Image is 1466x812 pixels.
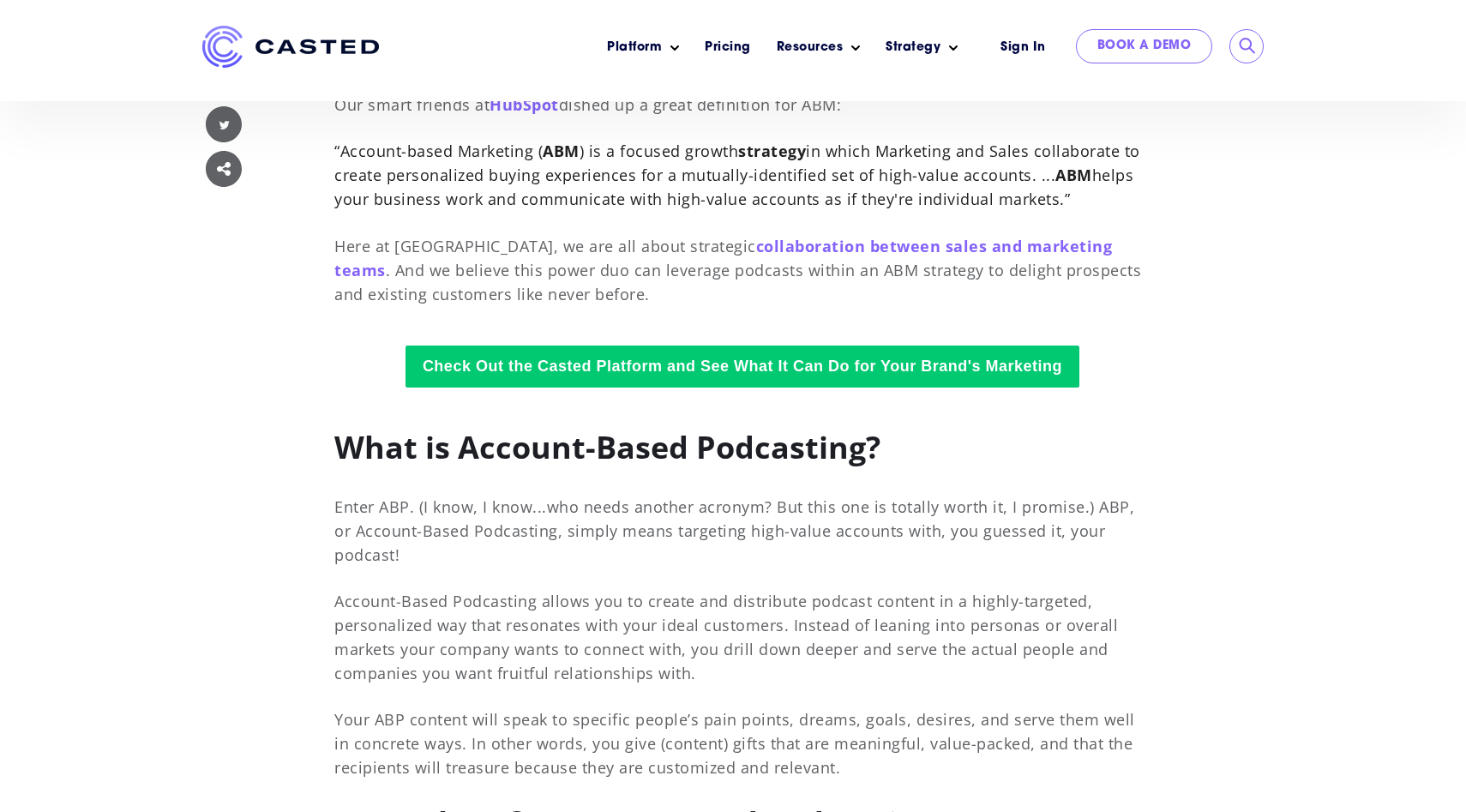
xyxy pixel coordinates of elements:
p: Here at [GEOGRAPHIC_DATA], we are all about strategic . And we believe this power duo can leverag... [334,234,1151,306]
strong: What is Account-Based Podcasting? [334,426,880,468]
p: Your ABP content will speak to specific people’s pain points, dreams, goals, desires, and serve t... [334,707,1151,779]
a: Platform [607,39,662,57]
span: strategy [738,141,806,161]
nav: Main menu [405,26,970,69]
a: Strategy [886,39,940,57]
span: ABM [543,141,580,161]
a: Book a Demo [1076,29,1213,63]
span: ABM [1055,165,1092,185]
span: Check Out the Casted Platform and See What It Can Do for Your Brand's Marketing [423,355,1062,378]
p: Enter ABP. (I know, I know...who needs another acronym? But this one is totally worth it, I promi... [334,495,1151,567]
input: Submit [1239,38,1256,55]
span: “Account-based Marketing ( [334,141,543,161]
span: ) is a focused growth [580,141,739,161]
a: HubSpot [490,94,559,115]
img: Twitter [206,106,242,142]
a: Sign In [979,29,1067,66]
img: Casted_Logo_Horizontal_FullColor_PUR_BLUE [202,26,379,68]
p: Account-Based Podcasting allows you to create and distribute podcast content in a highly-targeted... [334,589,1151,685]
a: Check Out the Casted Platform and See What It Can Do for Your Brand's Marketing [406,346,1079,388]
a: Pricing [705,39,751,57]
img: Share [206,151,242,187]
a: Resources [777,39,844,57]
a: collaboration between sales and marketing teams [334,236,1112,280]
span: in which Marketing and Sales collaborate to create personalized buying experiences for a mutually... [334,141,1140,185]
